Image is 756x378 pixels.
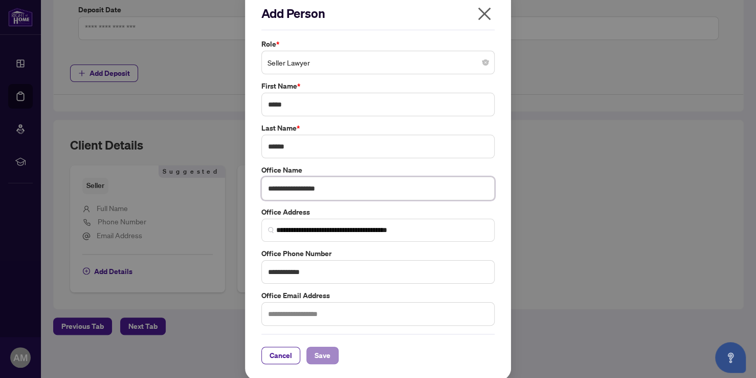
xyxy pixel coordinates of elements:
button: Open asap [715,342,746,373]
label: First Name [261,80,495,92]
label: Role [261,38,495,50]
span: Cancel [270,347,292,364]
span: close [476,6,493,22]
img: search_icon [268,227,274,233]
label: Last Name [261,122,495,134]
span: close-circle [482,59,488,66]
label: Office Name [261,164,495,176]
label: Office Address [261,206,495,218]
label: Office Phone Number [261,248,495,259]
label: Office Email Address [261,290,495,301]
button: Save [306,347,339,364]
span: Save [315,347,330,364]
span: Seller Lawyer [268,53,488,72]
button: Cancel [261,347,300,364]
h2: Add Person [261,5,495,22]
